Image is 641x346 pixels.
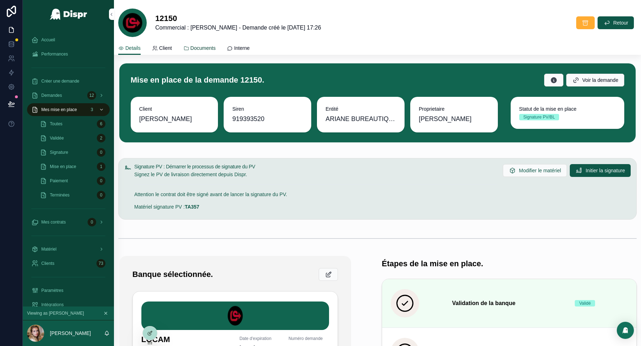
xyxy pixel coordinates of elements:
[519,167,561,174] span: Modifier le matériel
[185,204,199,210] strong: TA357
[97,259,105,268] div: 73
[97,177,105,185] div: 0
[582,77,618,84] span: Voir la demande
[598,16,634,29] button: Retour
[382,259,483,269] h1: Étapes de la mise en place.
[50,135,64,141] span: Validée
[570,164,631,177] button: Initier la signature
[155,23,321,32] span: Commercial : [PERSON_NAME] - Demande créé le [DATE] 17:26
[132,269,213,279] h1: Banque sélectionnée.
[183,42,216,56] a: Documents
[419,105,489,112] span: Proprietaire
[503,164,567,177] button: Modifier le matériel
[232,114,303,124] span: 919393520
[27,75,110,88] a: Créer une demande
[50,121,62,127] span: Toutes
[97,191,105,199] div: 0
[41,37,55,43] span: Accueil
[125,44,141,52] span: Details
[566,74,624,86] button: Voir la demande
[139,105,210,112] span: Client
[523,114,555,120] div: Signature PV/BL
[97,162,105,171] div: 1
[36,189,110,201] a: Terminées0
[36,146,110,159] a: Signature0
[41,246,57,252] span: Matériel
[27,298,110,311] a: Intégrations
[134,190,497,199] p: Attention le contrat doit être signé avant de lancer la signature du PV.
[27,48,110,61] a: Performances
[585,167,625,174] span: Initier la signature
[50,164,76,169] span: Mise en place
[579,300,590,306] div: Validé
[27,103,110,116] a: Mes mise en place3
[452,299,566,308] h3: Validation de la banque
[41,261,54,266] span: Clients
[134,203,497,211] p: Matériel signature PV :
[23,28,114,306] div: scrollable content
[41,219,66,225] span: Mes contrats
[97,134,105,142] div: 2
[325,114,396,124] span: ARIANE BUREAUTIQUE
[118,42,141,55] a: Details
[519,105,616,112] span: Statut de la mise en place
[134,171,497,211] div: Signez le PV de livraison directement depuis Dispr. --- Attention le contrat doit être signé avan...
[41,107,77,112] span: Mes mise en place
[27,216,110,229] a: Mes contrats0
[139,114,192,124] span: [PERSON_NAME]
[41,302,64,308] span: Intégrations
[36,117,110,130] a: Toutes6
[50,330,91,337] p: [PERSON_NAME]
[227,42,250,56] a: Interne
[27,89,110,102] a: Demandes12
[152,42,172,56] a: Client
[88,218,96,226] div: 0
[419,114,471,124] span: [PERSON_NAME]
[87,91,96,100] div: 12
[155,14,321,23] h1: 12150
[617,322,634,339] div: Open Intercom Messenger
[131,75,264,85] h1: Mise en place de la demande 12150.
[36,160,110,173] a: Mise en place1
[41,288,63,293] span: Paramètres
[27,284,110,297] a: Paramètres
[50,178,68,184] span: Paiement
[134,171,497,179] p: Signez le PV de livraison directement depuis Dispr.
[191,44,216,52] span: Documents
[27,243,110,256] a: Matériel
[97,148,105,157] div: 0
[50,150,68,155] span: Signature
[234,44,250,52] span: Interne
[50,192,69,198] span: Terminées
[325,105,396,112] span: Entité
[27,257,110,270] a: Clients73
[41,51,68,57] span: Performances
[27,33,110,46] a: Accueil
[288,336,329,341] span: Numéro demande
[27,310,84,316] span: Viewing as [PERSON_NAME]
[232,105,303,112] span: Siren
[239,336,280,341] span: Date d'expiration
[613,19,628,26] span: Retour
[88,105,96,114] div: 3
[36,132,110,145] a: Validée2
[97,120,105,128] div: 6
[141,302,329,330] img: LOCAM.png
[134,164,497,169] h5: Signature PV : Démarrer le processus de signature du PV
[49,9,88,20] img: App logo
[159,44,172,52] span: Client
[36,174,110,187] a: Paiement0
[41,78,79,84] span: Créer une demande
[41,93,62,98] span: Demandes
